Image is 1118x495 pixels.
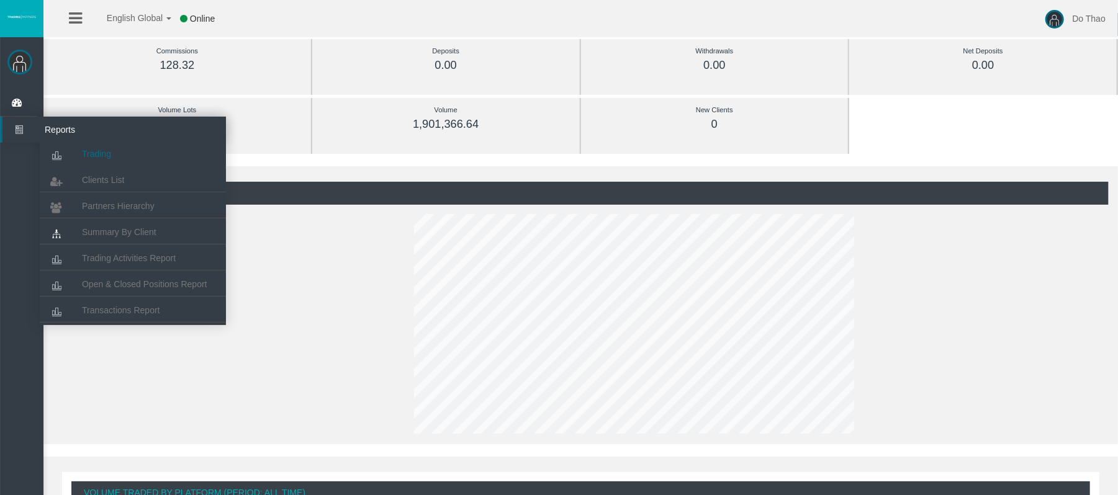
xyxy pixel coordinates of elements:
a: Trading Activities Report [40,247,226,269]
div: Volume Lots [71,103,283,117]
span: Clients List [82,175,124,185]
a: Open & Closed Positions Report [40,273,226,295]
span: Partners Hierarchy [82,201,155,211]
div: (Period: All Time) [53,182,1109,205]
div: Net Deposits [877,44,1089,58]
div: New Clients [609,103,821,117]
div: Volume [340,103,552,117]
span: Online [190,14,215,24]
div: 1,901,366.64 [340,117,552,132]
div: 128.32 [71,58,283,73]
a: Transactions Report [40,299,226,321]
span: Transactions Report [82,305,160,315]
div: Withdrawals [609,44,821,58]
div: Deposits [340,44,552,58]
div: 0 [609,117,821,132]
a: Summary By Client [40,221,226,243]
span: Trading [82,149,111,159]
span: Reports [35,117,157,143]
span: Summary By Client [82,227,156,237]
a: Reports [2,117,226,143]
a: Partners Hierarchy [40,195,226,217]
span: English Global [91,13,163,23]
div: Commissions [71,44,283,58]
span: Trading Activities Report [82,253,176,263]
div: 0.00 [340,58,552,73]
div: 0.00 [609,58,821,73]
div: 0.00 [877,58,1089,73]
img: logo.svg [6,14,37,19]
a: Clients List [40,169,226,191]
span: Do Thao [1073,14,1106,24]
a: Trading [40,143,226,165]
span: Open & Closed Positions Report [82,279,207,289]
img: user-image [1045,10,1064,29]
